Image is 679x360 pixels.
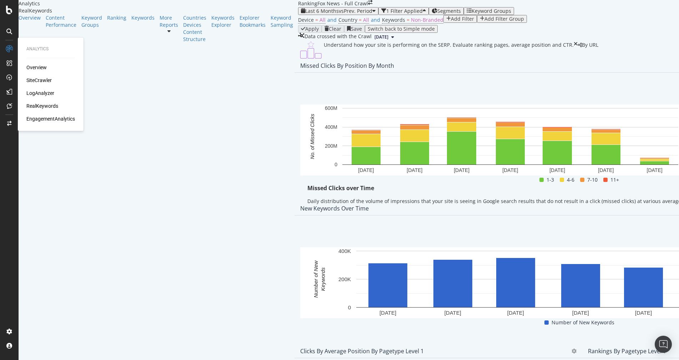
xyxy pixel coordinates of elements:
[372,33,397,41] button: [DATE]
[549,167,565,173] text: [DATE]
[300,348,424,355] div: Clicks By Average Position by pagetype Level 1
[327,16,337,23] span: and
[507,310,524,316] text: [DATE]
[351,26,362,32] div: Save
[240,14,266,29] a: Explorer Bookmarks
[429,7,464,15] button: Segments
[19,7,298,14] div: RealKeywords
[587,176,598,184] span: 7-10
[338,16,357,23] span: Country
[329,26,341,32] div: Clear
[344,25,365,33] button: Save
[107,14,126,21] a: Ranking
[26,115,75,122] a: EngagementAnalytics
[298,7,378,15] button: Last 6 MonthsvsPrev. Period
[298,41,324,59] img: C0S+odjvPe+dCwPhcw0W2jU4KOcefU0IcxbkVEfgJ6Ft4vBgsVVQAAAABJRU5ErkJggg==
[379,310,396,316] text: [DATE]
[305,7,339,14] span: Last 6 Months
[635,310,652,316] text: [DATE]
[454,167,469,173] text: [DATE]
[211,14,235,29] a: Keywords Explorer
[26,90,54,97] a: LogAnalyzer
[443,15,477,23] button: Add Filter
[325,124,337,130] text: 400M
[131,14,155,21] a: Keywords
[305,33,372,41] div: Data crossed with the Crawl
[298,25,322,33] button: Apply
[313,260,319,298] text: Number of New
[588,348,666,355] div: Rankings by pagetype Level 1
[598,167,614,173] text: [DATE]
[26,46,75,52] div: Analytics
[437,7,461,14] span: Segments
[407,167,422,173] text: [DATE]
[338,276,351,282] text: 200K
[338,248,351,254] text: 400K
[183,14,206,21] a: Countries
[547,176,554,184] span: 1-3
[325,143,337,149] text: 200M
[502,167,518,173] text: [DATE]
[315,16,318,23] span: =
[386,8,423,14] div: 1 Filter Applied
[368,26,435,32] div: Switch back to Simple mode
[411,16,443,23] span: Non-Branded
[647,167,663,173] text: [DATE]
[371,16,380,23] span: and
[81,14,102,29] a: Keyword Groups
[363,16,369,23] span: All
[582,41,598,48] span: By URL
[305,26,319,32] div: Apply
[451,16,474,22] div: Add Filter
[310,114,315,159] text: No. of Missed Clicks
[464,7,514,15] button: Keyword Groups
[335,162,337,168] text: 0
[365,25,438,33] button: Switch back to Simple mode
[46,14,76,29] div: Content Performance
[407,16,409,23] span: =
[183,29,206,36] a: Content
[374,34,388,40] span: 2025 Aug. 28th
[610,176,619,184] span: 11+
[183,21,206,29] a: Devices
[444,310,461,316] text: [DATE]
[320,16,326,23] span: All
[183,36,206,43] a: Structure
[477,15,527,23] button: Add Filter Group
[300,62,394,69] div: Missed Clicks By Position By Month
[378,7,429,15] button: 1 Filter Applied
[324,41,574,59] div: Understand how your site is performing on the SERP. Evaluate ranking pages, average position and ...
[358,167,374,173] text: [DATE]
[572,310,589,316] text: [DATE]
[472,8,511,14] div: Keyword Groups
[160,14,178,29] div: More Reports
[325,106,337,111] text: 600M
[567,176,574,184] span: 4-6
[348,304,351,310] text: 0
[26,102,58,110] a: RealKeywords
[300,205,369,212] div: New Keywords Over Time
[552,318,614,327] span: Number of New Keywords
[298,16,314,23] span: Device
[382,16,405,23] span: Keywords
[26,64,47,71] div: Overview
[578,41,598,49] div: legacy label
[271,14,293,29] a: Keyword Sampling
[655,336,672,353] div: Open Intercom Messenger
[26,77,52,84] a: SiteCrawler
[484,16,524,22] div: Add Filter Group
[339,7,372,14] span: vs Prev. Period
[19,14,41,21] a: Overview
[359,16,362,23] span: =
